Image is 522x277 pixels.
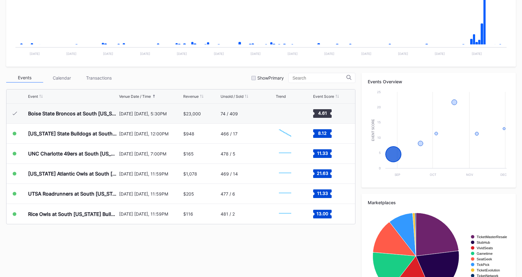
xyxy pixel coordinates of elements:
[317,151,328,156] text: 11.33
[371,119,375,141] text: Event Score
[119,151,182,156] div: [DATE] [DATE], 7:00PM
[368,79,510,84] div: Events Overview
[183,131,194,136] div: $948
[183,211,193,217] div: $116
[500,173,507,176] text: Dec
[466,173,473,176] text: Nov
[183,111,201,116] div: $23,000
[28,171,118,177] div: [US_STATE] Atlantic Owls at South [US_STATE] Bulls Football
[377,105,381,109] text: 20
[317,171,328,176] text: 21.63
[119,171,182,176] div: [DATE] [DATE], 11:59PM
[477,268,500,272] text: TicketEvolution
[477,263,490,267] text: TickPick
[368,89,510,181] svg: Chart title
[379,151,381,155] text: 5
[214,52,224,56] text: [DATE]
[119,131,182,136] div: [DATE] [DATE], 12:00PM
[477,252,493,255] text: Gametime
[276,106,294,121] svg: Chart title
[221,94,243,99] div: Unsold / Sold
[119,211,182,217] div: [DATE] [DATE], 11:59PM
[430,173,436,176] text: Oct
[313,94,334,99] div: Event Score
[276,206,294,222] svg: Chart title
[324,52,334,56] text: [DATE]
[28,151,118,157] div: UNC Charlotte 49ers at South [US_STATE] Bulls Football
[276,146,294,161] svg: Chart title
[119,191,182,196] div: [DATE] [DATE], 11:59PM
[288,52,298,56] text: [DATE]
[276,94,286,99] div: Trend
[66,52,77,56] text: [DATE]
[43,73,80,83] div: Calendar
[377,136,381,139] text: 10
[221,131,238,136] div: 466 / 17
[276,166,294,181] svg: Chart title
[318,130,327,136] text: 8.12
[251,52,261,56] text: [DATE]
[28,94,38,99] div: Event
[292,76,346,81] input: Search
[317,211,328,216] text: 13.00
[140,52,150,56] text: [DATE]
[379,166,381,170] text: 0
[28,211,118,217] div: Rice Owls at South [US_STATE] Bulls Football
[477,235,507,239] text: TicketMasterResale
[28,130,118,137] div: [US_STATE] State Bulldogs at South [US_STATE] Bulls Football
[183,191,194,196] div: $205
[221,211,235,217] div: 481 / 2
[477,241,490,244] text: StubHub
[119,111,182,116] div: [DATE] [DATE], 5:30PM
[477,246,493,250] text: VividSeats
[398,52,408,56] text: [DATE]
[318,110,327,116] text: 4.61
[28,110,118,117] div: Boise State Broncos at South [US_STATE] Bulls Football
[28,191,118,197] div: UTSA Roadrunners at South [US_STATE] Bulls Football
[361,52,371,56] text: [DATE]
[221,111,238,116] div: 74 / 409
[395,173,400,176] text: Sep
[221,171,238,176] div: 469 / 14
[257,75,284,81] div: Show Primary
[183,151,194,156] div: $165
[368,200,510,205] div: Marketplaces
[221,191,235,196] div: 477 / 6
[317,191,328,196] text: 11.33
[477,257,492,261] text: SeatGeek
[80,73,117,83] div: Transactions
[183,171,197,176] div: $1,078
[119,94,151,99] div: Venue Date / Time
[377,90,381,94] text: 25
[435,52,445,56] text: [DATE]
[377,120,381,124] text: 15
[6,73,43,83] div: Events
[276,126,294,141] svg: Chart title
[183,94,199,99] div: Revenue
[472,52,482,56] text: [DATE]
[30,52,40,56] text: [DATE]
[221,151,235,156] div: 478 / 5
[177,52,187,56] text: [DATE]
[276,186,294,201] svg: Chart title
[103,52,113,56] text: [DATE]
